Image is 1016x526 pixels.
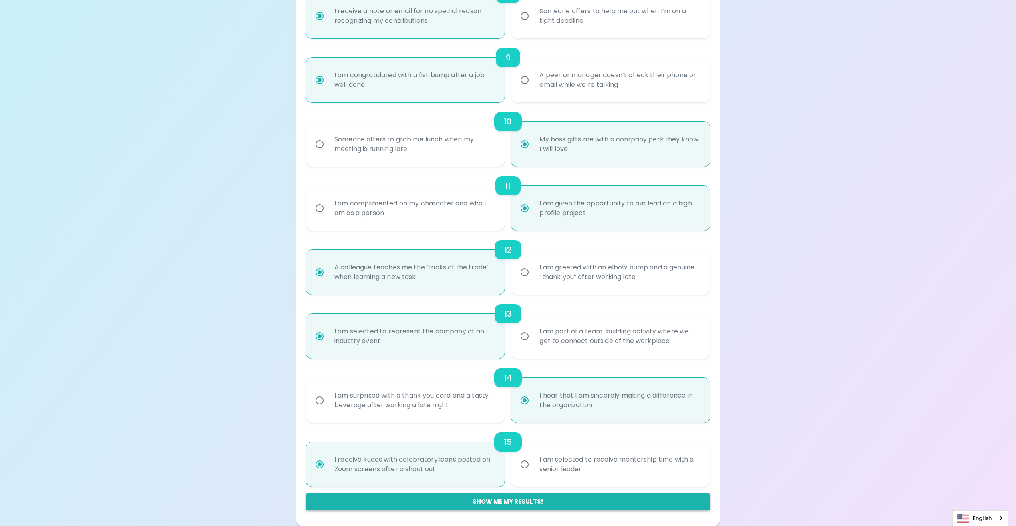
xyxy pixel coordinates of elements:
[504,243,512,256] h6: 12
[952,510,1008,526] aside: Language selected: English
[306,167,710,231] div: choice-group-check
[328,189,501,227] div: I am complimented on my character and who I am as a person
[952,510,1008,526] div: Language
[328,317,501,355] div: I am selected to represent the company at an industry event
[328,381,501,420] div: I am surprised with a thank you card and a tasty beverage after working a late night
[505,179,511,192] h6: 11
[306,295,710,359] div: choice-group-check
[328,253,501,291] div: A colleague teaches me the ‘tricks of the trade’ when learning a new task
[328,61,501,99] div: I am congratulated with a fist bump after a job well done
[533,381,706,420] div: I hear that I am sincerely making a difference in the organization
[533,253,706,291] div: I am greeted with an elbow bump and a genuine “thank you” after working late
[306,38,710,102] div: choice-group-check
[533,445,706,484] div: I am selected to receive mentorship time with a senior leader
[533,189,706,227] div: I am given the opportunity to run lead on a high profile project
[504,115,512,128] h6: 10
[306,493,710,510] button: Show me my results!
[306,359,710,423] div: choice-group-check
[505,51,511,64] h6: 9
[504,436,512,448] h6: 15
[504,371,512,384] h6: 14
[328,125,501,163] div: Someone offers to grab me lunch when my meeting is running late
[306,423,710,487] div: choice-group-check
[306,231,710,295] div: choice-group-check
[306,102,710,167] div: choice-group-check
[533,125,706,163] div: My boss gifts me with a company perk they know I will love
[953,511,1008,526] a: English
[533,61,706,99] div: A peer or manager doesn’t check their phone or email while we’re talking
[328,445,501,484] div: I receive kudos with celebratory icons posted on Zoom screens after a shout out
[504,307,512,320] h6: 13
[533,317,706,355] div: I am part of a team-building activity where we get to connect outside of the workplace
